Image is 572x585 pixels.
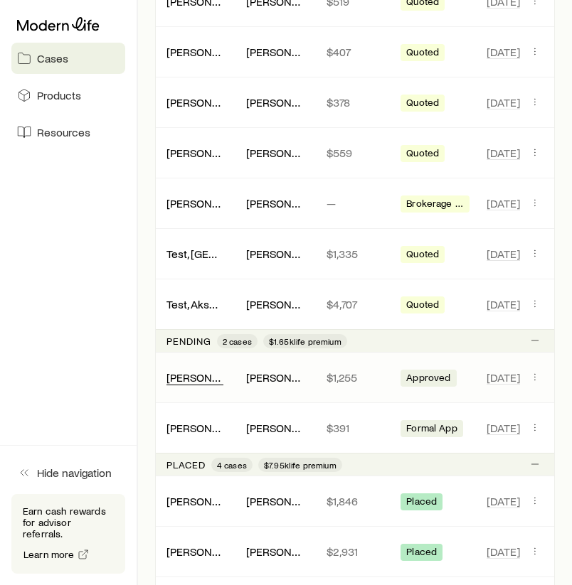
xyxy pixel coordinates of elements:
[166,494,252,508] a: [PERSON_NAME]
[487,297,520,311] span: [DATE]
[166,247,223,262] div: Test, [GEOGRAPHIC_DATA]
[166,370,252,384] a: [PERSON_NAME]
[406,248,439,263] span: Quoted
[327,196,383,210] p: —
[37,466,112,480] span: Hide navigation
[223,336,252,347] span: 2 cases
[37,125,90,139] span: Resources
[487,146,520,160] span: [DATE]
[487,370,520,385] span: [DATE]
[37,88,81,102] span: Products
[406,198,463,213] span: Brokerage Review
[487,95,520,109] span: [DATE]
[11,80,125,111] a: Products
[166,45,223,60] div: [PERSON_NAME]
[269,336,341,347] span: $1.65k life premium
[327,297,383,311] p: $4,707
[487,494,520,508] span: [DATE]
[246,247,303,262] div: [PERSON_NAME]
[166,544,223,559] div: [PERSON_NAME]
[166,146,223,161] div: [PERSON_NAME]
[246,146,303,161] div: [PERSON_NAME]
[406,97,439,112] span: Quoted
[11,117,125,148] a: Resources
[406,372,450,387] span: Approved
[23,549,75,559] span: Learn more
[327,370,383,385] p: $1,255
[264,459,337,471] span: $7.95k life premium
[11,43,125,74] a: Cases
[166,494,223,509] div: [PERSON_NAME]
[166,336,211,347] p: Pending
[37,51,68,65] span: Cases
[406,46,439,61] span: Quoted
[166,95,252,109] a: [PERSON_NAME]
[406,147,439,162] span: Quoted
[166,146,252,159] a: [PERSON_NAME]
[246,544,303,559] div: [PERSON_NAME]
[327,494,383,508] p: $1,846
[166,196,223,211] div: [PERSON_NAME]
[327,421,383,435] p: $391
[23,505,114,540] p: Earn cash rewards for advisor referrals.
[246,370,303,385] div: [PERSON_NAME]
[406,422,457,437] span: Formal App
[406,299,439,313] span: Quoted
[487,196,520,210] span: [DATE]
[166,421,252,434] a: [PERSON_NAME]
[166,297,223,312] div: Test, Akshay
[246,45,303,60] div: [PERSON_NAME]
[487,45,520,59] span: [DATE]
[246,196,303,211] div: [PERSON_NAME]
[246,297,303,312] div: [PERSON_NAME]
[246,95,303,110] div: [PERSON_NAME]
[406,495,437,510] span: Placed
[166,459,206,471] p: Placed
[166,95,223,110] div: [PERSON_NAME]
[246,494,303,509] div: [PERSON_NAME]
[487,544,520,559] span: [DATE]
[166,370,223,385] div: [PERSON_NAME]
[327,247,383,261] p: $1,335
[246,421,303,436] div: [PERSON_NAME]
[166,196,252,210] a: [PERSON_NAME]
[327,95,383,109] p: $378
[327,45,383,59] p: $407
[166,247,297,260] a: Test, [GEOGRAPHIC_DATA]
[487,421,520,435] span: [DATE]
[327,146,383,160] p: $559
[11,494,125,574] div: Earn cash rewards for advisor referrals.Learn more
[487,247,520,261] span: [DATE]
[166,421,223,436] div: [PERSON_NAME]
[327,544,383,559] p: $2,931
[406,546,437,561] span: Placed
[217,459,247,471] span: 4 cases
[166,45,252,58] a: [PERSON_NAME]
[11,457,125,488] button: Hide navigation
[166,544,252,558] a: [PERSON_NAME]
[166,297,227,311] a: Test, Akshay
